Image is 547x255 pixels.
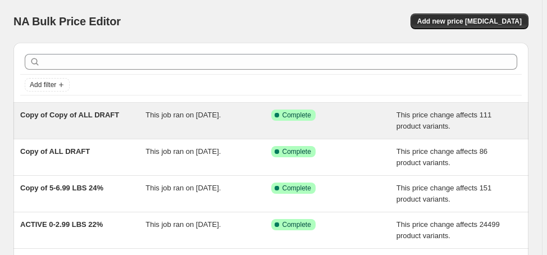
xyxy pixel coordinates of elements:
[25,78,70,92] button: Add filter
[396,184,492,203] span: This price change affects 151 product variants.
[411,13,528,29] button: Add new price [MEDICAL_DATA]
[145,220,221,229] span: This job ran on [DATE].
[145,184,221,192] span: This job ran on [DATE].
[145,147,221,156] span: This job ran on [DATE].
[20,111,119,119] span: Copy of Copy of ALL DRAFT
[396,147,487,167] span: This price change affects 86 product variants.
[282,184,311,193] span: Complete
[20,147,90,156] span: Copy of ALL DRAFT
[145,111,221,119] span: This job ran on [DATE].
[20,184,103,192] span: Copy of 5-6.99 LBS 24%
[282,111,311,120] span: Complete
[396,111,492,130] span: This price change affects 111 product variants.
[282,220,311,229] span: Complete
[30,80,56,89] span: Add filter
[396,220,500,240] span: This price change affects 24499 product variants.
[417,17,522,26] span: Add new price [MEDICAL_DATA]
[13,15,121,28] span: NA Bulk Price Editor
[20,220,103,229] span: ACTIVE 0-2.99 LBS 22%
[282,147,311,156] span: Complete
